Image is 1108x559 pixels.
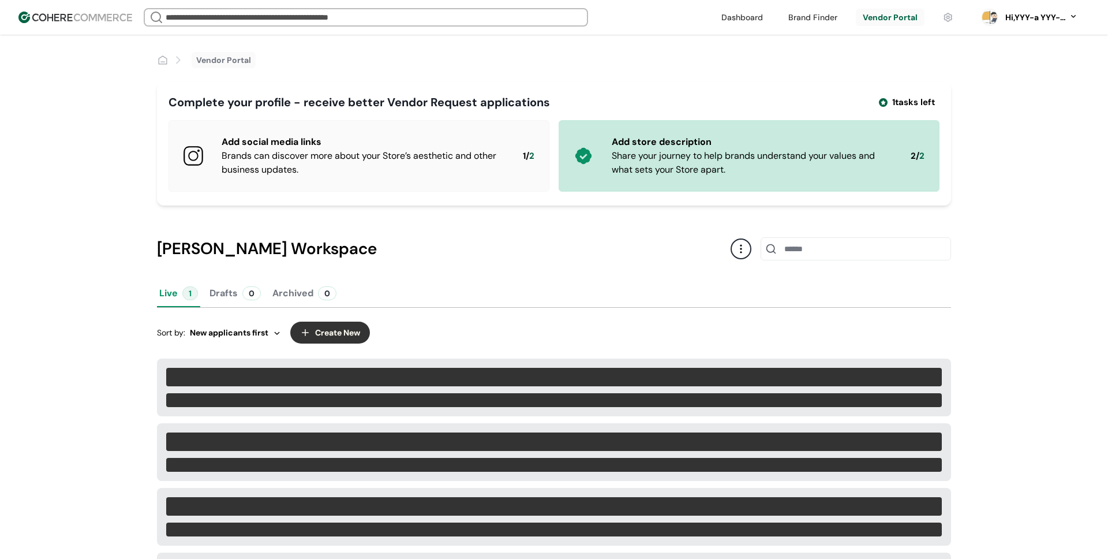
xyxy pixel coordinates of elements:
a: Vendor Portal [196,54,251,66]
span: / [916,150,919,163]
div: [PERSON_NAME] Workspace [157,237,731,261]
svg: 0 percent [981,9,998,26]
div: Complete your profile - receive better Vendor Request applications [169,94,550,111]
div: Sort by: [157,327,281,339]
span: / [526,150,529,163]
span: 2 [919,150,924,163]
span: New applicants first [190,327,268,339]
span: 1 tasks left [892,96,935,109]
div: 0 [242,286,261,300]
img: Cohere Logo [18,12,132,23]
div: Share your journey to help brands understand your values and what sets your Store apart. [612,149,892,177]
span: 1 [523,150,526,163]
nav: breadcrumb [157,52,256,68]
div: Brands can discover more about your Store’s aesthetic and other business updates. [222,149,504,177]
button: Archived [270,279,339,307]
button: Drafts [207,279,263,307]
button: Create New [290,322,370,344]
div: 0 [318,286,336,300]
div: Hi, YYY-a YYY-aa [1003,12,1066,24]
div: Add store description [612,135,892,149]
span: 2 [529,150,534,163]
span: 2 [911,150,916,163]
div: 1 [182,286,198,300]
button: Live [157,279,200,307]
div: Add social media links [222,135,504,149]
button: Hi,YYY-a YYY-aa [1003,12,1078,24]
